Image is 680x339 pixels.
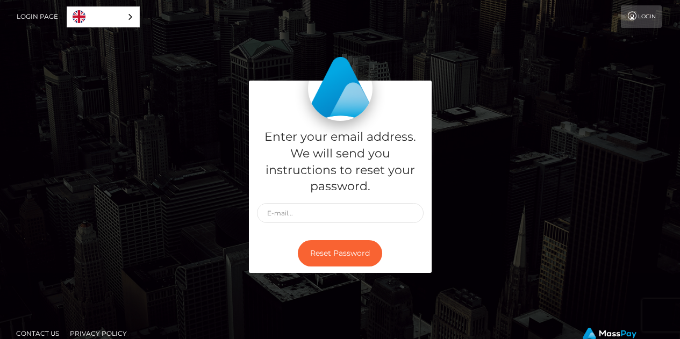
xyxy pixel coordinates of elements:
input: E-mail... [257,203,424,223]
img: MassPay Login [308,56,373,121]
h5: Enter your email address. We will send you instructions to reset your password. [257,129,424,195]
aside: Language selected: English [67,6,140,27]
a: English [67,7,139,27]
a: Login [621,5,662,28]
div: Language [67,6,140,27]
button: Reset Password [298,240,382,266]
a: Login Page [17,5,58,28]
